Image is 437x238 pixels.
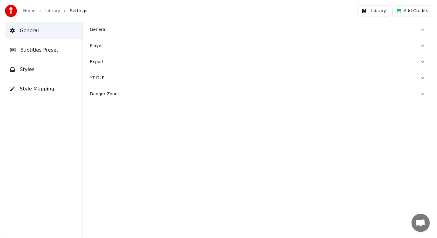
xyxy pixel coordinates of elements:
button: Subtitles Preset [5,42,82,59]
button: YT-DLP [90,70,425,86]
button: General [90,22,425,38]
button: Add Credits [392,5,432,16]
div: YT-DLP [90,75,415,81]
div: Danger Zone [90,91,415,97]
button: Styles [5,61,82,78]
button: Danger Zone [90,86,425,102]
div: General [90,27,415,33]
span: Settings [70,8,87,14]
span: Subtitles Preset [20,46,58,54]
span: Style Mapping [20,85,54,93]
button: Export [90,54,425,70]
img: youka [5,5,17,17]
div: Open chat [412,214,430,232]
a: Library [45,8,60,14]
div: Export [90,59,415,65]
button: Player [90,38,425,54]
button: Style Mapping [5,80,82,97]
span: General [20,27,39,34]
span: Styles [20,66,35,73]
div: Player [90,43,415,49]
a: Home [23,8,36,14]
nav: breadcrumb [23,8,87,14]
button: Library [357,5,390,16]
button: General [5,22,82,39]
